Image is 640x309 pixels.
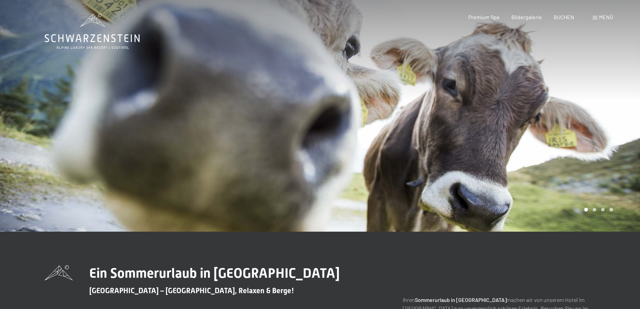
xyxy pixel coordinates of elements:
[582,208,613,211] div: Carousel Pagination
[89,286,294,295] span: [GEOGRAPHIC_DATA] – [GEOGRAPHIC_DATA], Relaxen & Berge!
[609,208,613,211] div: Carousel Page 4
[554,14,574,20] a: BUCHEN
[89,265,340,281] span: Ein Sommerurlaub in [GEOGRAPHIC_DATA]
[593,208,596,211] div: Carousel Page 2
[599,14,613,20] span: Menü
[415,297,507,303] strong: Sommerurlaub in [GEOGRAPHIC_DATA]
[468,14,499,20] a: Premium Spa
[584,208,588,211] div: Carousel Page 1 (Current Slide)
[511,14,542,20] a: Bildergalerie
[601,208,605,211] div: Carousel Page 3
